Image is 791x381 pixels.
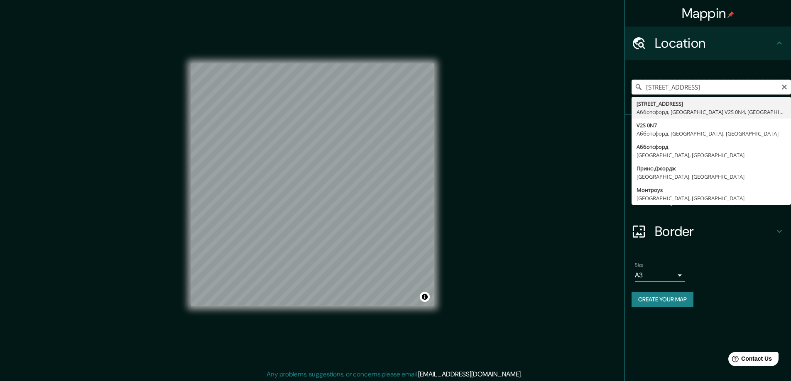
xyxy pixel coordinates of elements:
[637,194,786,202] div: [GEOGRAPHIC_DATA], [GEOGRAPHIC_DATA]
[625,148,791,182] div: Style
[632,292,693,307] button: Create your map
[420,292,430,302] button: Toggle attribution
[717,349,782,372] iframe: Help widget launcher
[637,143,786,151] div: Абботсфорд
[781,83,788,90] button: Clear
[637,186,786,194] div: Монтроуз
[523,369,525,379] div: .
[625,27,791,60] div: Location
[625,215,791,248] div: Border
[655,35,774,51] h4: Location
[625,182,791,215] div: Layout
[637,99,786,108] div: [STREET_ADDRESS]
[632,80,791,95] input: Pick your city or area
[637,129,786,138] div: Абботсфорд, [GEOGRAPHIC_DATA], [GEOGRAPHIC_DATA]
[625,115,791,148] div: Pins
[635,262,644,269] label: Size
[637,172,786,181] div: [GEOGRAPHIC_DATA], [GEOGRAPHIC_DATA]
[655,223,774,240] h4: Border
[637,151,786,159] div: [GEOGRAPHIC_DATA], [GEOGRAPHIC_DATA]
[637,164,786,172] div: Принс-Джордж
[655,190,774,206] h4: Layout
[191,63,434,306] canvas: Map
[635,269,685,282] div: A3
[727,11,734,18] img: pin-icon.png
[637,121,786,129] div: V2S 0N7
[418,370,521,379] a: [EMAIL_ADDRESS][DOMAIN_NAME]
[522,369,523,379] div: .
[637,108,786,116] div: Абботсфорд, [GEOGRAPHIC_DATA] V2S 0N4, [GEOGRAPHIC_DATA]
[267,369,522,379] p: Any problems, suggestions, or concerns please email .
[682,5,735,22] h4: Mappin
